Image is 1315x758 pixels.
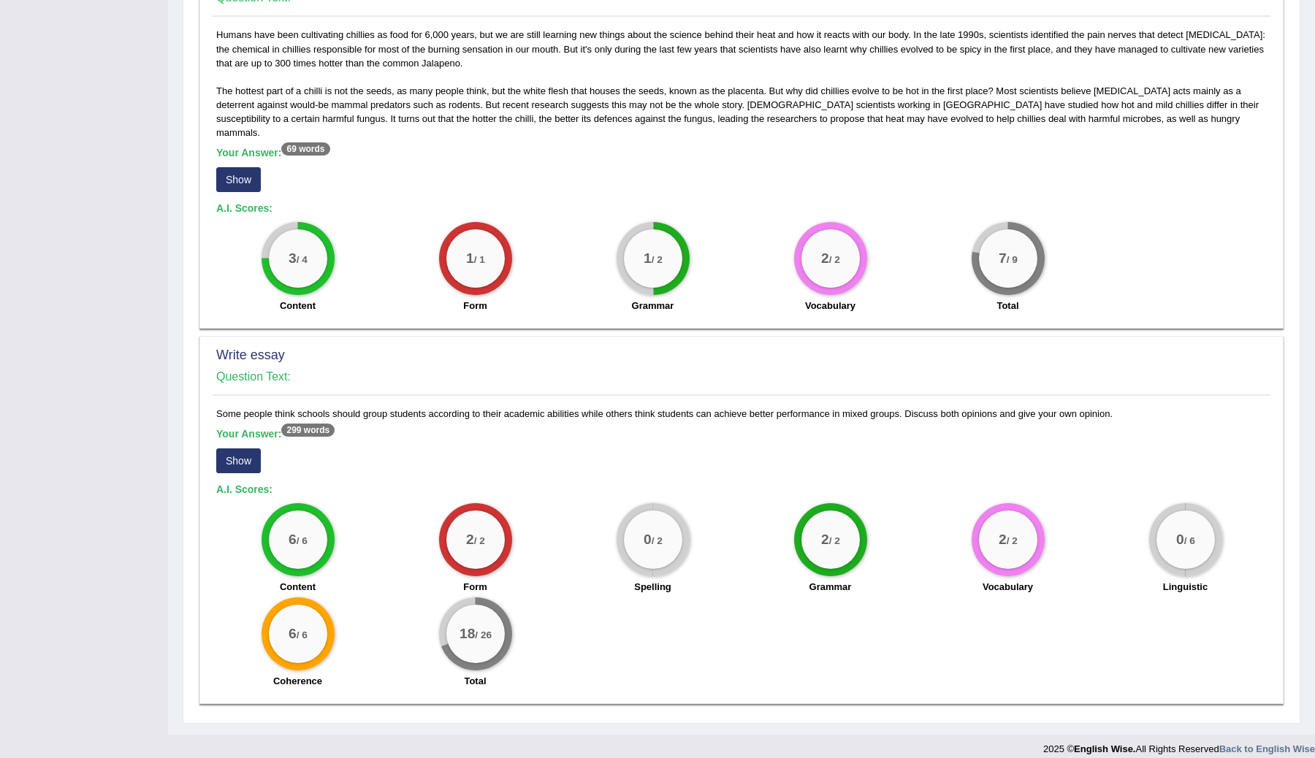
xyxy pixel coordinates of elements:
[1006,535,1017,546] small: / 2
[651,254,662,265] small: / 2
[821,250,829,266] big: 2
[289,250,297,266] big: 3
[213,28,1270,320] div: Humans have been cultivating chillies as food for 6,000 years, but we are still learning new thin...
[475,629,492,640] small: / 26
[644,250,652,266] big: 1
[280,580,316,594] label: Content
[289,532,297,548] big: 6
[216,202,272,214] b: A.I. Scores:
[1163,580,1208,594] label: Linguistic
[983,580,1033,594] label: Vocabulary
[632,299,674,313] label: Grammar
[466,532,474,548] big: 2
[216,167,261,192] button: Show
[216,348,1267,363] h2: Write essay
[464,674,486,688] label: Total
[1074,743,1135,754] strong: English Wise.
[999,532,1007,548] big: 2
[216,370,1267,383] h4: Question Text:
[289,626,297,642] big: 6
[809,580,852,594] label: Grammar
[281,424,335,437] sup: 299 words
[473,254,484,265] small: / 1
[216,428,335,440] b: Your Answer:
[280,299,316,313] label: Content
[473,535,484,546] small: / 2
[1176,532,1184,548] big: 0
[281,142,329,156] sup: 69 words
[466,250,474,266] big: 1
[296,535,307,546] small: / 6
[463,580,487,594] label: Form
[651,535,662,546] small: / 2
[296,629,307,640] small: / 6
[273,674,322,688] label: Coherence
[644,532,652,548] big: 0
[216,147,330,158] b: Your Answer:
[828,254,839,265] small: / 2
[1043,735,1315,756] div: 2025 © All Rights Reserved
[216,448,261,473] button: Show
[459,626,474,642] big: 18
[216,483,272,495] b: A.I. Scores:
[996,299,1018,313] label: Total
[1006,254,1017,265] small: / 9
[213,407,1270,696] div: Some people think schools should group students according to their academic abilities while other...
[821,532,829,548] big: 2
[828,535,839,546] small: / 2
[463,299,487,313] label: Form
[1183,535,1194,546] small: / 6
[805,299,855,313] label: Vocabulary
[634,580,671,594] label: Spelling
[999,250,1007,266] big: 7
[296,254,307,265] small: / 4
[1219,743,1315,754] a: Back to English Wise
